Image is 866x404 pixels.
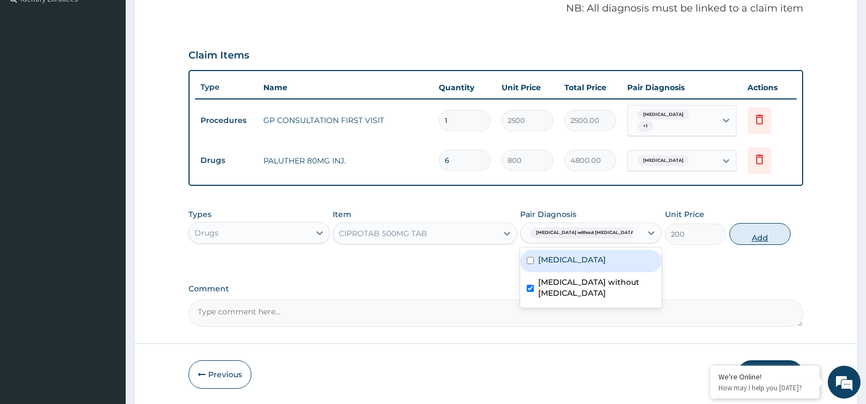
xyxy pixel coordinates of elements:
textarea: Type your message and hit 'Enter' [5,279,208,318]
button: Submit [738,360,803,389]
td: Drugs [195,150,258,171]
label: Unit Price [665,209,704,220]
div: Chat with us now [57,61,184,75]
label: Pair Diagnosis [520,209,576,220]
button: Add [729,223,791,245]
th: Total Price [559,77,622,98]
th: Unit Price [496,77,559,98]
span: + 1 [638,121,653,132]
span: [MEDICAL_DATA] [638,109,689,120]
button: Previous [188,360,251,389]
div: Minimize live chat window [179,5,205,32]
img: d_794563401_company_1708531726252_794563401 [20,55,44,82]
th: Pair Diagnosis [622,77,742,98]
label: Types [188,210,211,219]
th: Actions [742,77,797,98]
th: Type [195,77,258,97]
label: [MEDICAL_DATA] [538,254,606,265]
h3: Claim Items [188,50,249,62]
div: CIPROTAB 500MG TAB [339,228,427,239]
div: Drugs [195,227,219,238]
span: [MEDICAL_DATA] without [MEDICAL_DATA] [531,227,641,238]
th: Name [258,77,433,98]
p: How may I help you today? [718,383,811,393]
span: [MEDICAL_DATA] [638,155,689,166]
td: GP CONSULTATION FIRST VISIT [258,109,433,131]
div: We're Online! [718,372,811,382]
th: Quantity [433,77,496,98]
span: We're online! [63,128,151,238]
label: Item [333,209,351,220]
label: [MEDICAL_DATA] without [MEDICAL_DATA] [538,277,655,298]
td: Procedures [195,110,258,131]
p: NB: All diagnosis must be linked to a claim item [188,2,803,16]
td: PALUTHER 80MG INJ. [258,150,433,172]
label: Comment [188,284,803,294]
